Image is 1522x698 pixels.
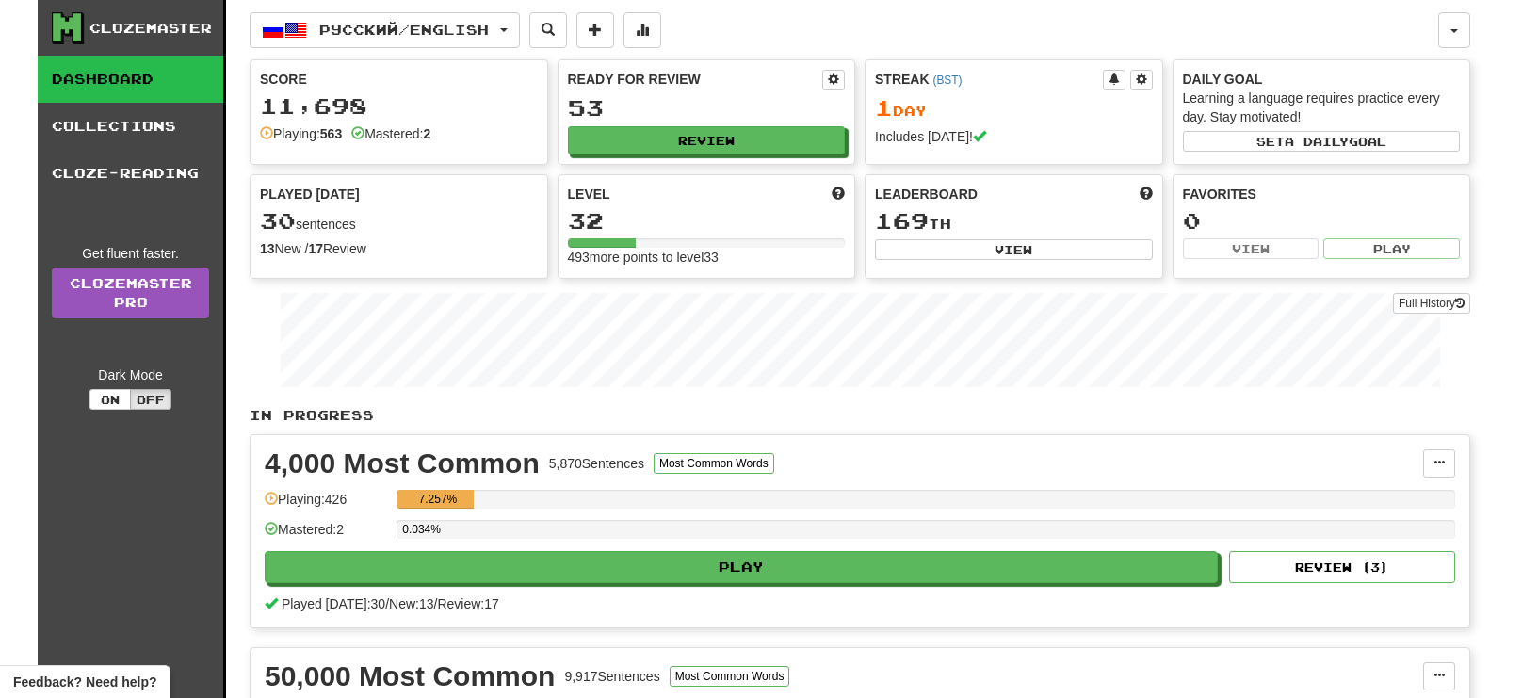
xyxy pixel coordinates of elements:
[130,389,171,410] button: Off
[1229,551,1455,583] button: Review (3)
[320,126,342,141] strong: 563
[576,12,614,48] button: Add sentence to collection
[282,596,385,611] span: Played [DATE]: 30
[351,124,430,143] div: Mastered:
[250,406,1470,425] p: In Progress
[1183,70,1461,89] div: Daily Goal
[402,490,473,509] div: 7.257%
[437,596,498,611] span: Review: 17
[875,239,1153,260] button: View
[260,124,342,143] div: Playing:
[319,22,489,38] span: Русский / English
[260,70,538,89] div: Score
[623,12,661,48] button: More stats
[549,454,644,473] div: 5,870 Sentences
[385,596,389,611] span: /
[423,126,430,141] strong: 2
[260,209,538,234] div: sentences
[932,73,962,87] a: (BST)
[1323,238,1460,259] button: Play
[875,207,929,234] span: 169
[875,185,978,203] span: Leaderboard
[1285,135,1349,148] span: a daily
[1183,238,1320,259] button: View
[529,12,567,48] button: Search sentences
[1140,185,1153,203] span: This week in points, UTC
[875,96,1153,121] div: Day
[568,126,846,154] button: Review
[52,268,209,318] a: ClozemasterPro
[568,96,846,120] div: 53
[1183,131,1461,152] button: Seta dailygoal
[89,389,131,410] button: On
[260,241,275,256] strong: 13
[1183,209,1461,233] div: 0
[832,185,845,203] span: Score more points to level up
[568,185,610,203] span: Level
[875,127,1153,146] div: Includes [DATE]!
[265,662,555,690] div: 50,000 Most Common
[265,520,387,551] div: Mastered: 2
[568,209,846,233] div: 32
[38,103,223,150] a: Collections
[875,209,1153,234] div: th
[260,239,538,258] div: New / Review
[52,365,209,384] div: Dark Mode
[260,94,538,118] div: 11,698
[13,673,156,691] span: Open feedback widget
[250,12,520,48] button: Русский/English
[89,19,212,38] div: Clozemaster
[260,185,360,203] span: Played [DATE]
[875,70,1103,89] div: Streak
[265,551,1218,583] button: Play
[568,248,846,267] div: 493 more points to level 33
[654,453,774,474] button: Most Common Words
[434,596,438,611] span: /
[308,241,323,256] strong: 17
[38,150,223,197] a: Cloze-Reading
[875,94,893,121] span: 1
[265,490,387,521] div: Playing: 426
[670,666,790,687] button: Most Common Words
[564,667,659,686] div: 9,917 Sentences
[1183,89,1461,126] div: Learning a language requires practice every day. Stay motivated!
[1393,293,1470,314] button: Full History
[568,70,823,89] div: Ready for Review
[52,244,209,263] div: Get fluent faster.
[38,56,223,103] a: Dashboard
[260,207,296,234] span: 30
[1183,185,1461,203] div: Favorites
[389,596,433,611] span: New: 13
[265,449,540,478] div: 4,000 Most Common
